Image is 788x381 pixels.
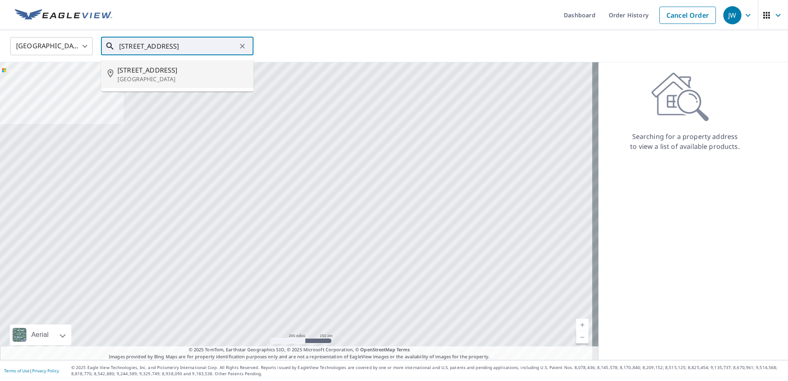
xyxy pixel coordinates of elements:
[117,75,247,83] p: [GEOGRAPHIC_DATA]
[576,331,589,343] a: Current Level 5, Zoom Out
[10,325,71,345] div: Aerial
[4,368,59,373] p: |
[117,65,247,75] span: [STREET_ADDRESS]
[659,7,716,24] a: Cancel Order
[723,6,741,24] div: JW
[119,35,237,58] input: Search by address or latitude-longitude
[237,40,248,52] button: Clear
[189,346,410,353] span: © 2025 TomTom, Earthstar Geographics SIO, © 2025 Microsoft Corporation, ©
[10,35,93,58] div: [GEOGRAPHIC_DATA]
[630,132,740,151] p: Searching for a property address to view a list of available products.
[15,9,112,21] img: EV Logo
[29,325,51,345] div: Aerial
[396,346,410,353] a: Terms
[32,368,59,374] a: Privacy Policy
[360,346,395,353] a: OpenStreetMap
[4,368,30,374] a: Terms of Use
[576,319,589,331] a: Current Level 5, Zoom In
[71,365,784,377] p: © 2025 Eagle View Technologies, Inc. and Pictometry International Corp. All Rights Reserved. Repo...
